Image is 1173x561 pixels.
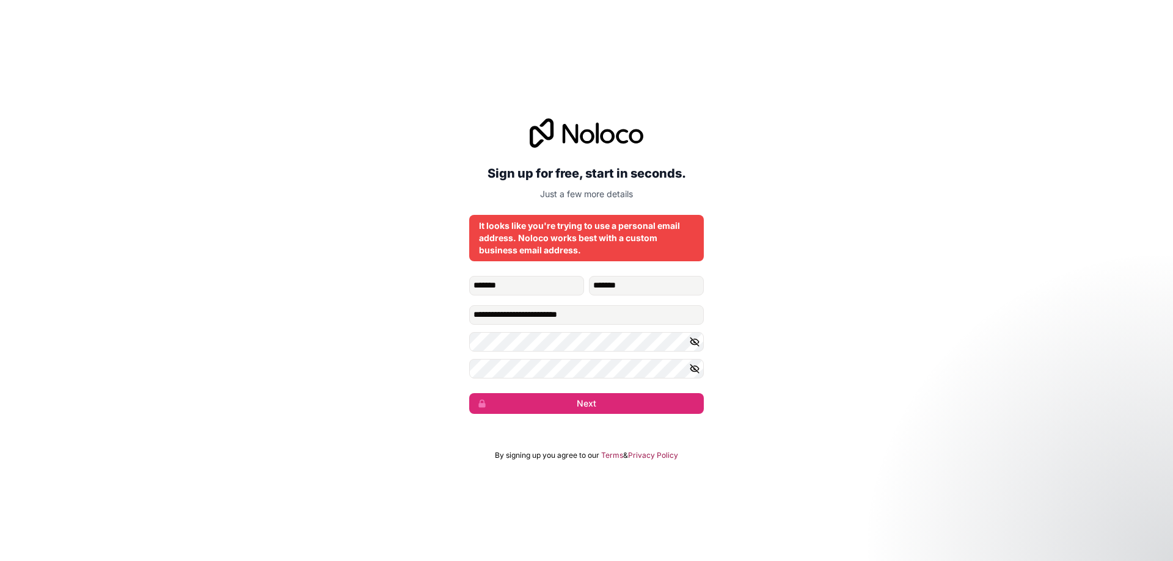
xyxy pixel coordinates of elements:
[469,188,704,200] p: Just a few more details
[469,359,704,378] input: Confirm password
[495,451,599,460] span: By signing up you agree to our
[469,332,704,352] input: Password
[929,469,1173,555] iframe: Intercom notifications message
[589,276,704,295] input: family-name
[469,305,704,325] input: Email address
[469,276,584,295] input: given-name
[601,451,623,460] a: Terms
[469,393,704,414] button: Next
[623,451,628,460] span: &
[628,451,678,460] a: Privacy Policy
[479,220,694,256] div: It looks like you're trying to use a personal email address. Noloco works best with a custom busi...
[469,162,704,184] h2: Sign up for free, start in seconds.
